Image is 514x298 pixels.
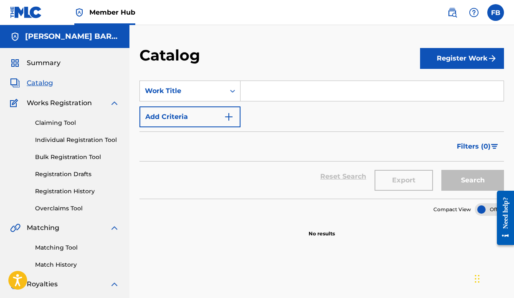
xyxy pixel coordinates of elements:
[35,170,119,179] a: Registration Drafts
[10,58,61,68] a: SummarySummary
[139,106,241,127] button: Add Criteria
[10,223,20,233] img: Matching
[487,4,504,21] div: User Menu
[27,279,58,289] span: Royalties
[10,58,20,68] img: Summary
[466,4,482,21] div: Help
[10,98,21,108] img: Works Registration
[309,220,335,237] p: No results
[74,8,84,18] img: Top Rightsholder
[27,58,61,68] span: Summary
[25,32,119,41] h5: SCOTT BARRIER MUSIC
[109,279,119,289] img: expand
[35,153,119,162] a: Bulk Registration Tool
[10,6,42,18] img: MLC Logo
[35,204,119,213] a: Overclaims Tool
[109,223,119,233] img: expand
[469,8,479,18] img: help
[35,187,119,196] a: Registration History
[472,258,514,298] iframe: Chat Widget
[491,184,514,252] iframe: Resource Center
[224,112,234,122] img: 9d2ae6d4665cec9f34b9.svg
[89,8,135,17] span: Member Hub
[457,141,491,152] span: Filters ( 0 )
[35,119,119,127] a: Claiming Tool
[10,78,20,88] img: Catalog
[145,86,220,96] div: Work Title
[447,8,457,18] img: search
[139,81,504,199] form: Search Form
[35,243,119,252] a: Matching Tool
[420,48,504,69] button: Register Work
[35,136,119,144] a: Individual Registration Tool
[10,32,20,42] img: Accounts
[491,144,498,149] img: filter
[452,136,504,157] button: Filters (0)
[444,4,461,21] a: Public Search
[139,46,204,65] h2: Catalog
[10,78,53,88] a: CatalogCatalog
[27,223,59,233] span: Matching
[487,53,497,63] img: f7272a7cc735f4ea7f67.svg
[433,206,471,213] span: Compact View
[27,78,53,88] span: Catalog
[475,266,480,291] div: Drag
[35,260,119,269] a: Match History
[27,98,92,108] span: Works Registration
[109,98,119,108] img: expand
